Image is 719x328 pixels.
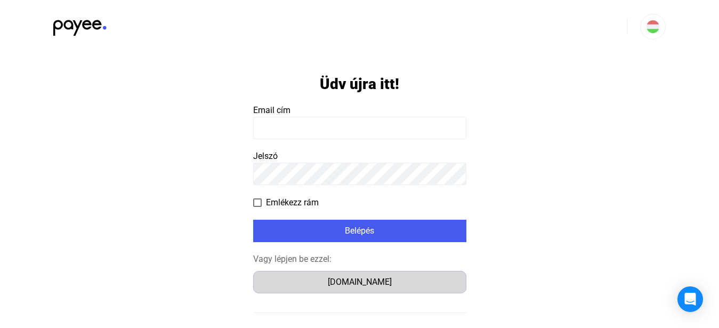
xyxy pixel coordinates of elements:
div: Open Intercom Messenger [677,286,703,312]
span: Email cím [253,105,290,115]
button: HU [640,14,666,39]
h1: Üdv újra itt! [320,75,399,93]
a: [DOMAIN_NAME] [253,277,466,287]
div: Vagy lépjen be ezzel: [253,253,466,266]
button: [DOMAIN_NAME] [253,271,466,293]
span: Emlékezz rám [266,196,319,209]
div: [DOMAIN_NAME] [257,276,463,289]
span: Jelszó [253,151,278,161]
img: black-payee-blue-dot.svg [53,14,107,36]
button: Belépés [253,220,466,242]
img: HU [647,20,659,33]
div: Belépés [256,225,463,237]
